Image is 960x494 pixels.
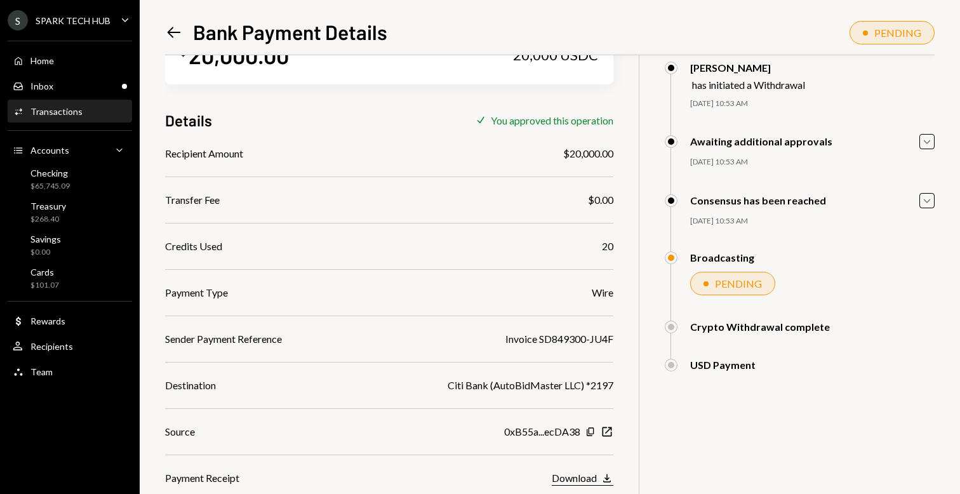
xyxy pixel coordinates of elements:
[30,214,66,225] div: $268.40
[8,74,132,97] a: Inbox
[8,309,132,332] a: Rewards
[165,378,216,393] div: Destination
[690,359,756,371] div: USD Payment
[690,62,805,74] div: [PERSON_NAME]
[8,10,28,30] div: S
[30,81,53,91] div: Inbox
[30,106,83,117] div: Transactions
[715,277,762,290] div: PENDING
[8,230,132,260] a: Savings$0.00
[165,331,282,347] div: Sender Payment Reference
[30,267,59,277] div: Cards
[30,366,53,377] div: Team
[8,360,132,383] a: Team
[690,216,935,227] div: [DATE] 10:53 AM
[8,197,132,227] a: Treasury$268.40
[165,285,228,300] div: Payment Type
[30,234,61,244] div: Savings
[690,321,830,333] div: Crypto Withdrawal complete
[8,100,132,123] a: Transactions
[491,114,613,126] div: You approved this operation
[690,98,935,109] div: [DATE] 10:53 AM
[592,285,613,300] div: Wire
[690,194,826,206] div: Consensus has been reached
[165,192,220,208] div: Transfer Fee
[30,201,66,211] div: Treasury
[30,168,70,178] div: Checking
[165,471,239,486] div: Payment Receipt
[552,472,613,486] button: Download
[165,424,195,439] div: Source
[30,181,70,192] div: $65,745.09
[8,49,132,72] a: Home
[8,263,132,293] a: Cards$101.07
[8,164,132,194] a: Checking$65,745.09
[588,192,613,208] div: $0.00
[193,19,387,44] h1: Bank Payment Details
[690,157,935,168] div: [DATE] 10:53 AM
[36,15,110,26] div: SPARK TECH HUB
[165,110,212,131] h3: Details
[563,146,613,161] div: $20,000.00
[874,27,921,39] div: PENDING
[692,79,805,91] div: has initiated a Withdrawal
[30,316,65,326] div: Rewards
[602,239,613,254] div: 20
[30,55,54,66] div: Home
[30,145,69,156] div: Accounts
[690,135,832,147] div: Awaiting additional approvals
[8,335,132,357] a: Recipients
[505,331,613,347] div: Invoice SD849300-JU4F
[552,472,597,484] div: Download
[504,424,580,439] div: 0xB55a...ecDA38
[30,341,73,352] div: Recipients
[165,239,222,254] div: Credits Used
[8,138,132,161] a: Accounts
[448,378,613,393] div: Citi Bank (AutoBidMaster LLC) *2197
[30,280,59,291] div: $101.07
[30,247,61,258] div: $0.00
[690,251,754,264] div: Broadcasting
[165,146,243,161] div: Recipient Amount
